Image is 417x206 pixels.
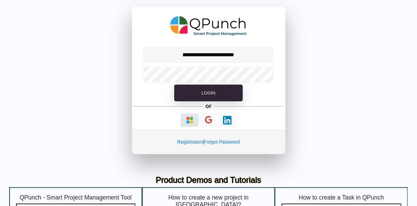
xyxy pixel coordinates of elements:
button: Continue With Microsoft Azure [181,114,199,127]
h5: or [204,101,213,111]
img: QPunch [170,14,247,38]
img: Loading... [185,116,194,124]
h5: How to create a Task in QPunch [282,194,401,201]
button: Login [174,85,242,102]
h5: QPunch - Smart Project Management Tool [16,194,136,201]
span: Login [202,90,215,95]
button: Continue With Google [200,113,217,127]
button: Continue With LinkedIn [218,114,236,127]
img: Loading... [223,116,232,124]
a: Registration [177,139,203,145]
div: | [132,130,285,154]
h3: Product Demos and Tutorials [14,175,403,185]
a: Forgot Password [204,139,240,145]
